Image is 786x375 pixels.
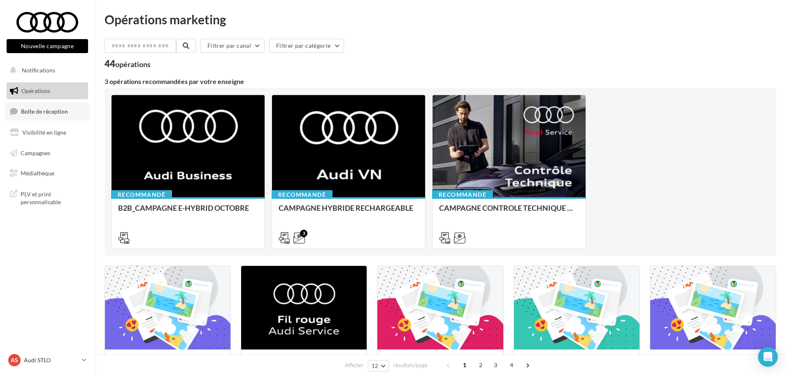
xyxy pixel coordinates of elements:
button: Nouvelle campagne [7,39,88,53]
div: CAMPAGNE HYBRIDE RECHARGEABLE [279,204,419,220]
a: Boîte de réception [5,102,90,120]
a: Visibilité en ligne [5,124,90,141]
button: Filtrer par catégorie [269,39,344,53]
span: Notifications [22,67,55,74]
span: 12 [372,363,379,369]
div: B2B_CAMPAGNE E-HYBRID OCTOBRE [118,204,258,220]
div: Recommandé [432,190,493,199]
div: Recommandé [272,190,333,199]
a: Opérations [5,82,90,100]
div: Open Intercom Messenger [758,347,778,367]
a: AS Audi STLO [7,352,88,368]
span: Opérations [21,87,50,94]
div: 44 [105,59,151,68]
div: CAMPAGNE CONTROLE TECHNIQUE 25€ OCTOBRE [439,204,579,220]
button: Notifications [5,62,86,79]
div: 3 [300,230,307,237]
a: PLV et print personnalisable [5,185,90,210]
div: Opérations marketing [105,13,776,26]
span: résultats/page [393,361,428,369]
span: PLV et print personnalisable [21,189,85,206]
span: 1 [458,359,471,372]
span: Afficher [345,361,363,369]
span: 3 [489,359,502,372]
span: AS [11,356,18,364]
span: 2 [474,359,487,372]
button: Filtrer par canal [200,39,265,53]
span: Campagnes [21,149,50,156]
a: Médiathèque [5,165,90,182]
div: opérations [115,61,151,68]
button: 12 [368,360,389,372]
a: Campagnes [5,144,90,162]
span: Médiathèque [21,170,54,177]
div: Recommandé [111,190,172,199]
span: 4 [505,359,518,372]
div: 3 opérations recommandées par votre enseigne [105,78,776,85]
p: Audi STLO [24,356,79,364]
span: Visibilité en ligne [22,129,66,136]
span: Boîte de réception [21,108,68,115]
